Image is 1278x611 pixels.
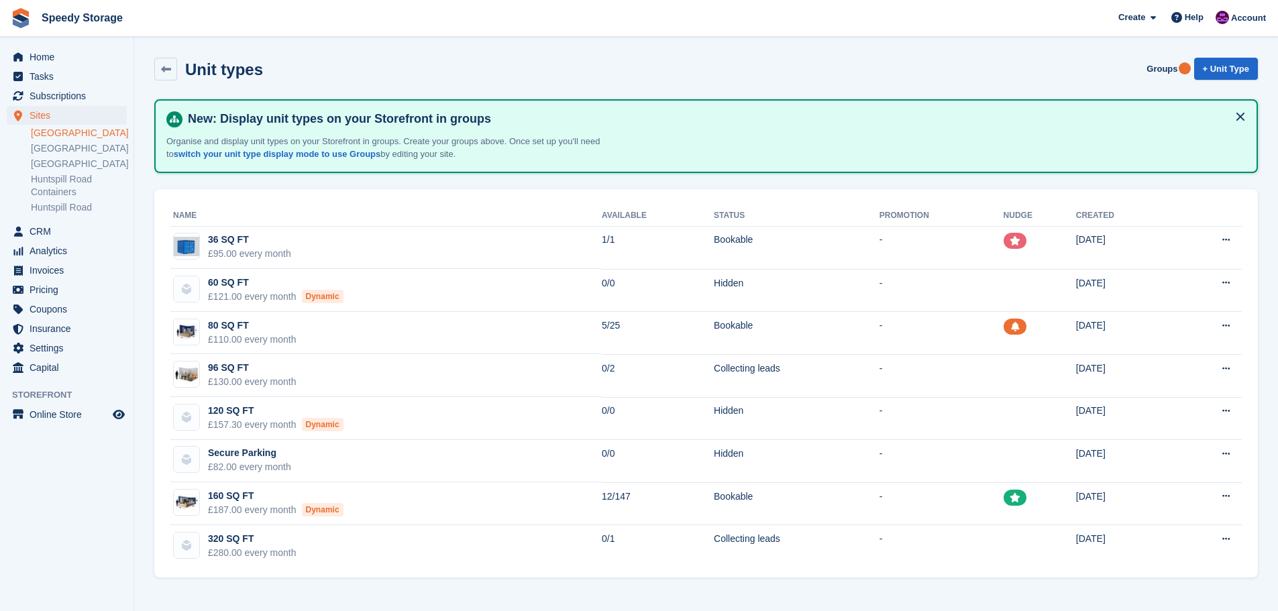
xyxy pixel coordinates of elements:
[714,226,880,269] td: Bookable
[7,300,127,319] a: menu
[208,532,297,546] div: 320 SQ FT
[208,361,297,375] div: 96 SQ FT
[208,319,297,333] div: 80 SQ FT
[7,241,127,260] a: menu
[302,503,343,516] div: Dynamic
[880,226,1004,269] td: -
[880,397,1004,440] td: -
[30,67,110,86] span: Tasks
[208,546,297,560] div: £280.00 every month
[302,418,343,431] div: Dynamic
[1231,11,1266,25] span: Account
[208,333,297,347] div: £110.00 every month
[602,525,714,567] td: 0/1
[174,149,380,159] a: switch your unit type display mode to use Groups
[31,201,127,214] a: Huntspill Road
[7,339,127,357] a: menu
[11,8,31,28] img: stora-icon-8386f47178a22dfd0bd8f6a31ec36ba5ce8667c1dd55bd0f319d3a0aa187defe.svg
[182,111,1246,127] h4: New: Display unit types on your Storefront in groups
[7,319,127,338] a: menu
[7,87,127,105] a: menu
[30,358,110,377] span: Capital
[208,446,291,460] div: Secure Parking
[1216,11,1229,24] img: Dan Jackson
[880,525,1004,567] td: -
[602,226,714,269] td: 1/1
[714,269,880,312] td: Hidden
[30,106,110,125] span: Sites
[30,222,110,241] span: CRM
[880,354,1004,397] td: -
[7,106,127,125] a: menu
[185,60,263,78] h2: Unit types
[880,482,1004,525] td: -
[714,397,880,440] td: Hidden
[30,319,110,338] span: Insurance
[208,276,343,290] div: 60 SQ FT
[602,482,714,525] td: 12/147
[7,280,127,299] a: menu
[1076,440,1172,483] td: [DATE]
[30,300,110,319] span: Coupons
[208,290,343,304] div: £121.00 every month
[602,269,714,312] td: 0/0
[208,233,291,247] div: 36 SQ FT
[31,158,127,170] a: [GEOGRAPHIC_DATA]
[30,405,110,424] span: Online Store
[1185,11,1204,24] span: Help
[208,418,343,432] div: £157.30 every month
[1141,58,1183,80] a: Groups
[714,482,880,525] td: Bookable
[302,290,343,303] div: Dynamic
[111,406,127,423] a: Preview store
[602,354,714,397] td: 0/2
[174,447,199,472] img: blank-unit-type-icon-ffbac7b88ba66c5e286b0e438baccc4b9c83835d4c34f86887a83fc20ec27e7b.svg
[30,48,110,66] span: Home
[7,48,127,66] a: menu
[174,322,199,341] img: 10-ft-container%20(1).jpg
[880,269,1004,312] td: -
[1179,62,1191,74] div: Tooltip anchor
[31,173,127,199] a: Huntspill Road Containers
[166,135,636,161] p: Organise and display unit types on your Storefront in groups. Create your groups above. Once set ...
[208,503,343,517] div: £187.00 every month
[174,237,199,256] img: 6ea770_d56e09c685cd4cbbb1cfd18243587038~mv2.jpg
[174,276,199,302] img: blank-unit-type-icon-ffbac7b88ba66c5e286b0e438baccc4b9c83835d4c34f86887a83fc20ec27e7b.svg
[208,375,297,389] div: £130.00 every month
[1076,226,1172,269] td: [DATE]
[174,493,199,512] img: 20-ft-container.jpg
[36,7,128,29] a: Speedy Storage
[12,388,134,402] span: Storefront
[7,67,127,86] a: menu
[1076,525,1172,567] td: [DATE]
[208,489,343,503] div: 160 SQ FT
[714,525,880,567] td: Collecting leads
[880,312,1004,355] td: -
[30,241,110,260] span: Analytics
[7,358,127,377] a: menu
[170,205,602,227] th: Name
[1076,269,1172,312] td: [DATE]
[602,397,714,440] td: 0/0
[1004,205,1076,227] th: Nudge
[602,440,714,483] td: 0/0
[7,222,127,241] a: menu
[30,339,110,357] span: Settings
[714,312,880,355] td: Bookable
[31,127,127,140] a: [GEOGRAPHIC_DATA]
[30,261,110,280] span: Invoices
[208,404,343,418] div: 120 SQ FT
[174,533,199,558] img: blank-unit-type-icon-ffbac7b88ba66c5e286b0e438baccc4b9c83835d4c34f86887a83fc20ec27e7b.svg
[714,205,880,227] th: Status
[174,404,199,430] img: blank-unit-type-icon-ffbac7b88ba66c5e286b0e438baccc4b9c83835d4c34f86887a83fc20ec27e7b.svg
[880,440,1004,483] td: -
[30,280,110,299] span: Pricing
[714,354,880,397] td: Collecting leads
[208,460,291,474] div: £82.00 every month
[1076,482,1172,525] td: [DATE]
[30,87,110,105] span: Subscriptions
[31,142,127,155] a: [GEOGRAPHIC_DATA]
[1194,58,1258,80] a: + Unit Type
[174,365,199,384] img: 100-sqft-unit.jpg
[7,261,127,280] a: menu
